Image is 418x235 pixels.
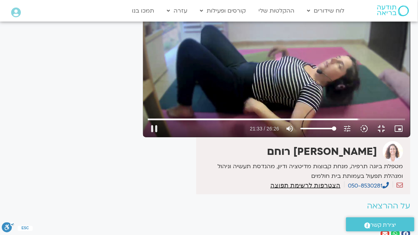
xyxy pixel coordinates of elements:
[267,145,377,158] strong: [PERSON_NAME] רוחם
[371,220,396,230] span: יצירת קשר
[270,182,340,189] a: הצטרפות לרשימת תפוצה
[163,4,191,18] a: עזרה
[348,182,389,190] a: 050-8530281
[196,4,249,18] a: קורסים ופעילות
[383,141,403,162] img: אורנה סמלסון רוחם
[303,4,348,18] a: לוח שידורים
[346,217,414,231] a: יצירת קשר
[377,5,409,16] img: תודעה בריאה
[143,202,410,211] h2: על ההרצאה
[255,4,298,18] a: ההקלטות שלי
[198,162,403,181] p: מטפלת ביוגה תרפיה, מנחת קבוצות מדיטציה ודיון, מהנדסת תעשיה וניהול ומנהלת תפעול בעמותת בית חולמים
[128,4,158,18] a: תמכו בנו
